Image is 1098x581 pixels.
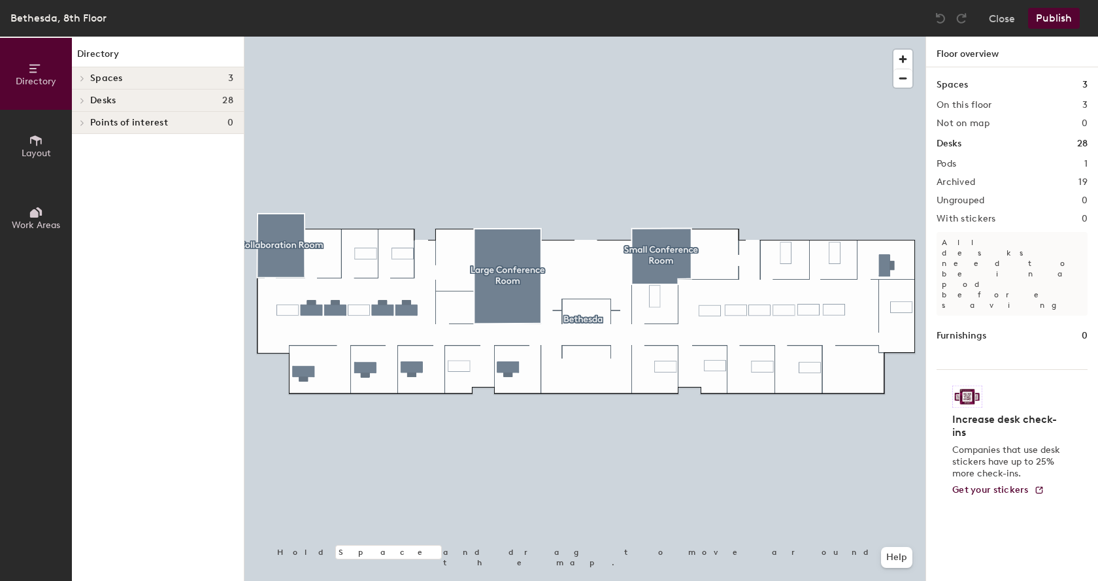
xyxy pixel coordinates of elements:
h2: 19 [1078,177,1088,188]
p: Companies that use desk stickers have up to 25% more check-ins. [952,444,1064,480]
img: Sticker logo [952,386,982,408]
span: Points of interest [90,118,168,128]
h1: Spaces [937,78,968,92]
span: 3 [228,73,233,84]
button: Help [881,547,912,568]
a: Get your stickers [952,485,1044,496]
span: Layout [22,148,51,159]
p: All desks need to be in a pod before saving [937,232,1088,316]
span: 0 [227,118,233,128]
h1: Furnishings [937,329,986,343]
h2: Archived [937,177,975,188]
button: Publish [1028,8,1080,29]
h1: 28 [1077,137,1088,151]
h2: Not on map [937,118,990,129]
div: Bethesda, 8th Floor [10,10,107,26]
h2: On this floor [937,100,992,110]
span: Directory [16,76,56,87]
h2: With stickers [937,214,996,224]
span: Desks [90,95,116,106]
button: Close [989,8,1015,29]
img: Redo [955,12,968,25]
h1: Directory [72,47,244,67]
h4: Increase desk check-ins [952,413,1064,439]
h2: Ungrouped [937,195,985,206]
h2: Pods [937,159,956,169]
h2: 0 [1082,214,1088,224]
span: Get your stickers [952,484,1029,495]
h1: 3 [1082,78,1088,92]
span: 28 [222,95,233,106]
h2: 0 [1082,195,1088,206]
h2: 0 [1082,118,1088,129]
img: Undo [934,12,947,25]
h2: 1 [1084,159,1088,169]
h2: 3 [1082,100,1088,110]
h1: Floor overview [926,37,1098,67]
span: Spaces [90,73,123,84]
h1: Desks [937,137,961,151]
h1: 0 [1082,329,1088,343]
span: Work Areas [12,220,60,231]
